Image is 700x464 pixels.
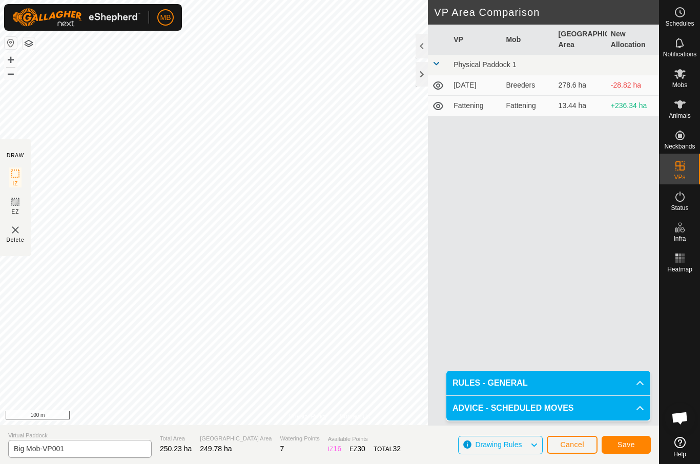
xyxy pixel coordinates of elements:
div: Breeders [506,80,550,91]
span: Status [671,205,688,211]
span: ADVICE - SCHEDULED MOVES [452,402,573,414]
div: Open chat [665,403,695,433]
th: [GEOGRAPHIC_DATA] Area [554,25,607,55]
span: Help [673,451,686,457]
span: Watering Points [280,434,319,443]
span: 32 [393,445,401,453]
span: MB [160,12,171,23]
span: IZ [13,180,18,187]
h2: VP Area Comparison [434,6,659,18]
p-accordion-header: RULES - GENERAL [446,371,650,395]
button: Cancel [547,436,598,454]
button: Map Layers [23,37,35,50]
span: Save [617,440,635,449]
span: Neckbands [664,143,695,150]
button: – [5,67,17,79]
span: VPs [674,174,685,180]
span: Schedules [665,20,694,27]
span: 250.23 ha [160,445,192,453]
span: EZ [12,208,19,216]
td: [DATE] [449,75,502,96]
span: Infra [673,236,686,242]
span: Heatmap [667,266,692,272]
button: + [5,54,17,66]
img: Gallagher Logo [12,8,140,27]
a: Privacy Policy [289,412,327,421]
span: 30 [357,445,365,453]
a: Contact Us [340,412,370,421]
td: 278.6 ha [554,75,607,96]
div: EZ [349,444,365,454]
p-accordion-header: ADVICE - SCHEDULED MOVES [446,396,650,420]
td: +236.34 ha [607,96,659,116]
span: Virtual Paddock [8,431,152,440]
span: Notifications [663,51,696,57]
span: [GEOGRAPHIC_DATA] Area [200,434,272,443]
th: VP [449,25,502,55]
td: Fattening [449,96,502,116]
span: Mobs [672,82,687,88]
span: Total Area [160,434,192,443]
td: -28.82 ha [607,75,659,96]
span: Delete [7,236,25,244]
th: New Allocation [607,25,659,55]
span: 16 [333,445,341,453]
span: Cancel [560,440,584,449]
span: RULES - GENERAL [452,377,528,389]
div: IZ [328,444,341,454]
button: Save [602,436,651,454]
td: 13.44 ha [554,96,607,116]
button: Reset Map [5,37,17,49]
th: Mob [502,25,554,55]
span: 249.78 ha [200,445,232,453]
span: Drawing Rules [475,440,522,449]
span: Available Points [328,435,401,444]
span: 7 [280,445,284,453]
span: Physical Paddock 1 [454,60,516,69]
div: TOTAL [374,444,401,454]
div: DRAW [7,152,24,159]
a: Help [660,433,700,461]
div: Fattening [506,100,550,111]
img: VP [9,224,22,236]
span: Animals [669,113,691,119]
